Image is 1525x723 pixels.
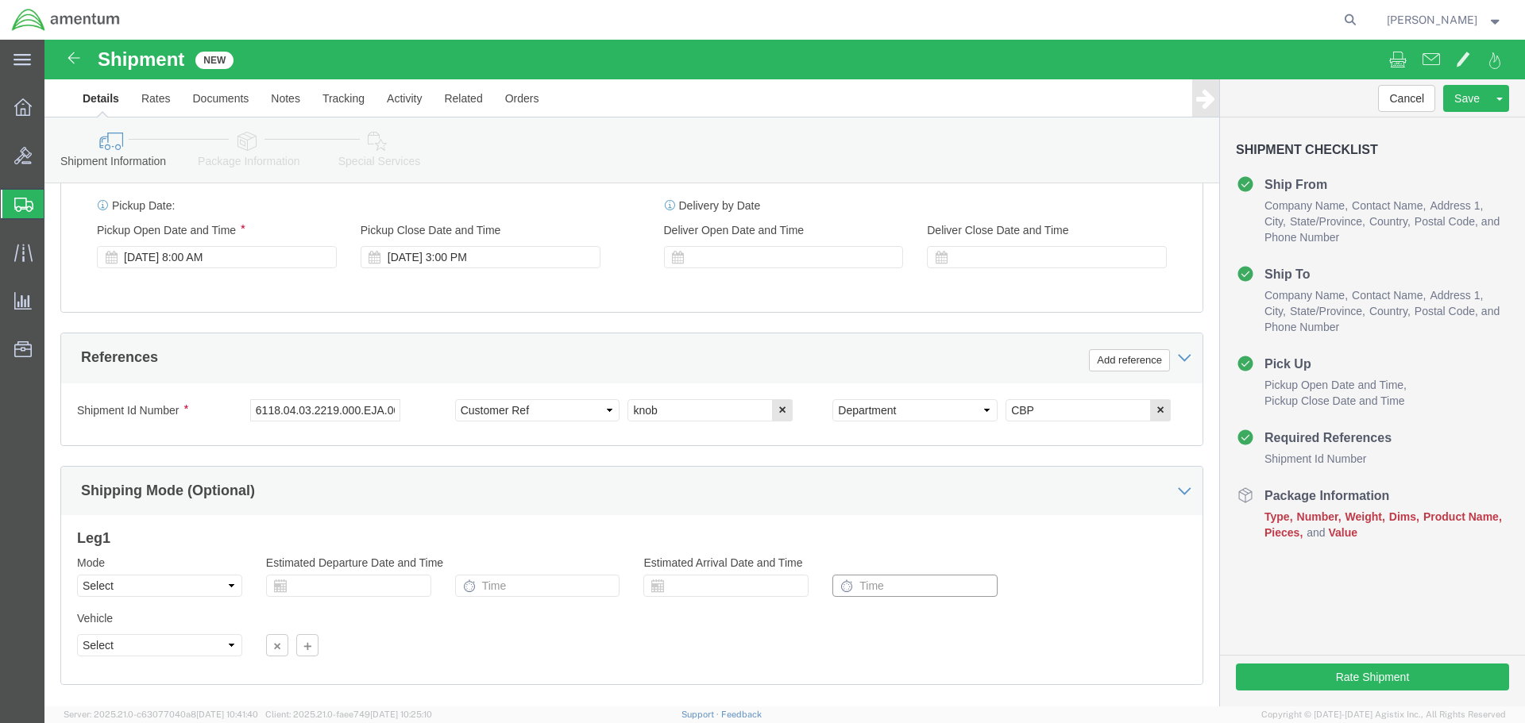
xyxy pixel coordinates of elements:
[681,710,721,719] a: Support
[11,8,121,32] img: logo
[44,40,1525,706] iframe: FS Legacy Container
[64,710,258,719] span: Server: 2025.21.0-c63077040a8
[1387,11,1477,29] span: Kenneth Zachary
[265,710,432,719] span: Client: 2025.21.0-faee749
[721,710,762,719] a: Feedback
[370,710,432,719] span: [DATE] 10:25:10
[1261,708,1506,721] span: Copyright © [DATE]-[DATE] Agistix Inc., All Rights Reserved
[196,710,258,719] span: [DATE] 10:41:40
[1386,10,1504,29] button: [PERSON_NAME]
